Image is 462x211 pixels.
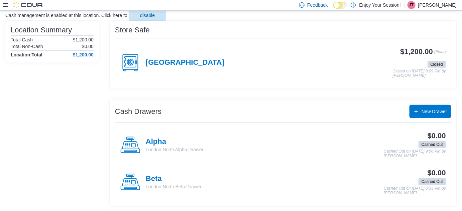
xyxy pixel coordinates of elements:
[428,169,446,177] h3: $0.00
[82,44,94,49] p: $0.00
[73,52,94,57] h4: $1,200.00
[422,179,443,185] span: Cashed Out
[428,61,446,68] span: Closed
[11,26,72,34] h3: Location Summary
[13,2,43,8] img: Cova
[431,61,443,67] span: Closed
[434,48,446,60] p: (Float)
[146,183,202,190] p: London North Beta Drawer
[384,186,446,195] p: Cashed Out on [DATE] 6:33 PM by [PERSON_NAME]
[333,2,347,9] input: Dark Mode
[146,175,202,183] h4: Beta
[11,37,33,42] h6: Total Cash
[410,105,451,118] button: New Drawer
[418,1,457,9] p: [PERSON_NAME]
[403,1,405,9] p: |
[5,13,127,18] p: Cash management is enabled at this location. Click here to
[146,58,224,67] h4: [GEOGRAPHIC_DATA]
[408,1,416,9] div: Jesse Telfer
[129,10,166,21] button: disable
[384,149,446,158] p: Cashed Out on [DATE] 9:06 PM by [PERSON_NAME]
[146,146,204,153] p: London North Alpha Drawer
[419,141,446,148] span: Cashed Out
[393,69,446,78] p: Closed on [DATE] 9:09 PM by [PERSON_NAME]
[146,138,204,146] h4: Alpha
[422,108,447,115] span: New Drawer
[115,108,161,116] h3: Cash Drawers
[11,52,42,57] h4: Location Total
[428,132,446,140] h3: $0.00
[73,37,94,42] p: $1,200.00
[140,12,155,19] span: disable
[115,26,150,34] h3: Store Safe
[409,1,414,9] span: JT
[359,1,401,9] p: Enjoy Your Session!
[11,44,43,49] h6: Total Non-Cash
[419,178,446,185] span: Cashed Out
[307,2,328,8] span: Feedback
[400,48,433,56] h3: $1,200.00
[422,142,443,148] span: Cashed Out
